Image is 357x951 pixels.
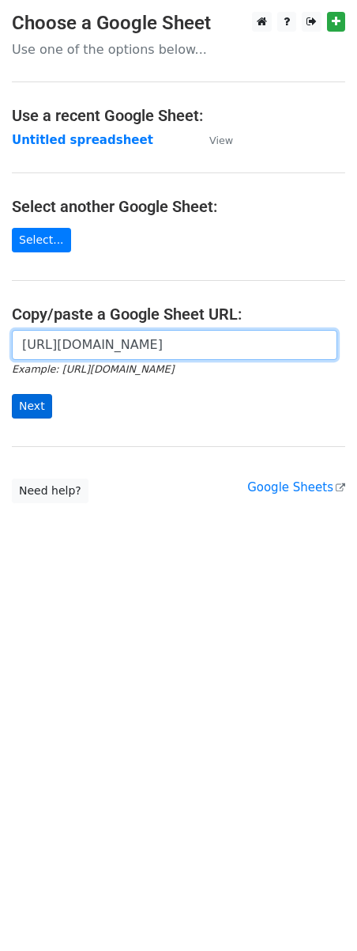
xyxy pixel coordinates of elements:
[12,479,88,503] a: Need help?
[12,133,153,147] a: Untitled spreadsheet
[194,133,233,147] a: View
[12,394,52,419] input: Next
[12,363,174,375] small: Example: [URL][DOMAIN_NAME]
[12,41,345,58] p: Use one of the options below...
[12,106,345,125] h4: Use a recent Google Sheet:
[278,875,357,951] iframe: Chat Widget
[12,197,345,216] h4: Select another Google Sheet:
[12,305,345,324] h4: Copy/paste a Google Sheet URL:
[247,480,345,494] a: Google Sheets
[209,135,233,146] small: View
[12,12,345,35] h3: Choose a Google Sheet
[12,330,337,360] input: Paste your Google Sheet URL here
[12,228,71,252] a: Select...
